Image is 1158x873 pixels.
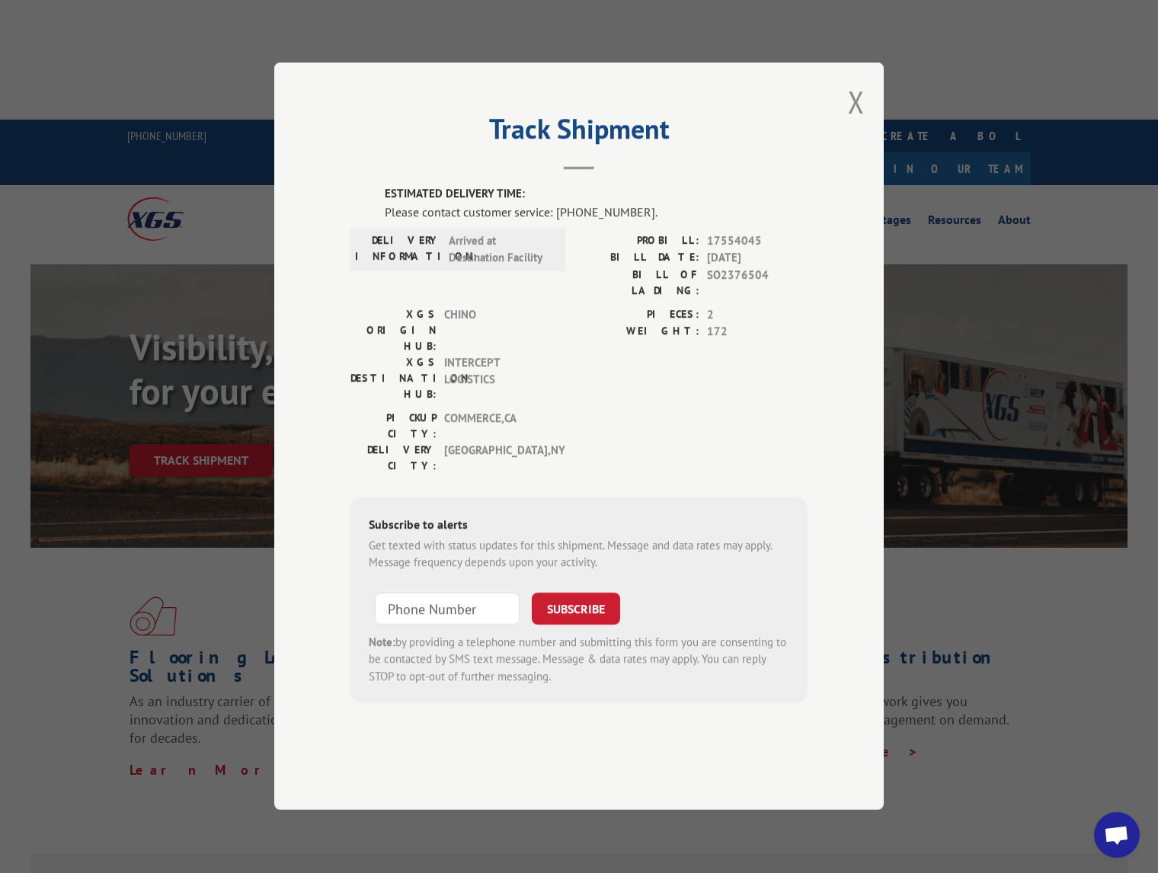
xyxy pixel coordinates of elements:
[848,82,865,122] button: Close modal
[369,634,789,686] div: by providing a telephone number and submitting this form you are consenting to be contacted by SM...
[385,203,808,221] div: Please contact customer service: [PHONE_NUMBER].
[350,442,437,474] label: DELIVERY CITY:
[385,186,808,203] label: ESTIMATED DELIVERY TIME:
[707,324,808,341] span: 172
[707,250,808,267] span: [DATE]
[369,537,789,571] div: Get texted with status updates for this shipment. Message and data rates may apply. Message frequ...
[369,515,789,537] div: Subscribe to alerts
[369,635,395,649] strong: Note:
[707,267,808,299] span: SO2376504
[579,324,699,341] label: WEIGHT:
[449,232,552,267] span: Arrived at Destination Facility
[1094,812,1140,858] a: Open chat
[579,250,699,267] label: BILL DATE:
[579,306,699,324] label: PIECES:
[532,593,620,625] button: SUBSCRIBE
[350,118,808,147] h2: Track Shipment
[707,232,808,250] span: 17554045
[707,306,808,324] span: 2
[350,354,437,402] label: XGS DESTINATION HUB:
[350,306,437,354] label: XGS ORIGIN HUB:
[350,410,437,442] label: PICKUP CITY:
[444,306,547,354] span: CHINO
[355,232,441,267] label: DELIVERY INFORMATION:
[444,354,547,402] span: INTERCEPT LOGISTICS
[444,410,547,442] span: COMMERCE , CA
[444,442,547,474] span: [GEOGRAPHIC_DATA] , NY
[579,267,699,299] label: BILL OF LADING:
[579,232,699,250] label: PROBILL:
[375,593,520,625] input: Phone Number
